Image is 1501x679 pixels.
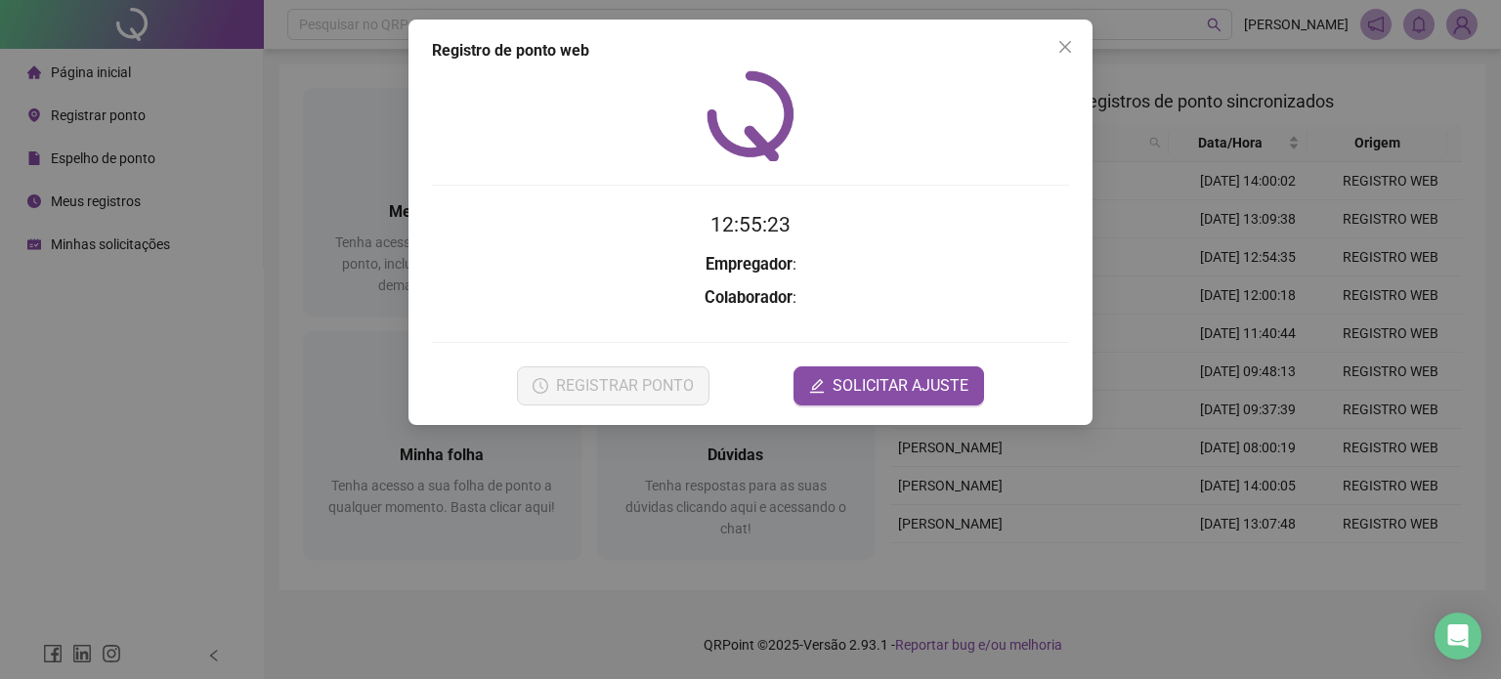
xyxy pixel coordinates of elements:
h3: : [432,252,1069,277]
span: close [1057,39,1073,55]
div: Open Intercom Messenger [1435,613,1481,659]
span: edit [809,378,825,394]
button: REGISTRAR PONTO [517,366,709,405]
button: Close [1050,31,1081,63]
time: 12:55:23 [710,213,791,236]
span: SOLICITAR AJUSTE [833,374,968,398]
strong: Empregador [706,255,793,274]
strong: Colaborador [705,288,793,307]
img: QRPoint [707,70,794,161]
button: editSOLICITAR AJUSTE [793,366,984,405]
div: Registro de ponto web [432,39,1069,63]
h3: : [432,285,1069,311]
